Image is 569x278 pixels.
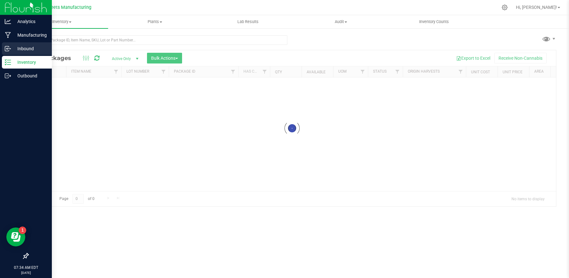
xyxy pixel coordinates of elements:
span: SP Sweets Manufacturing [38,5,91,10]
p: 07:34 AM EDT [3,265,49,270]
p: [DATE] [3,270,49,275]
a: Plants [108,15,201,28]
iframe: Resource center [6,227,25,246]
inline-svg: Analytics [5,18,11,25]
inline-svg: Inventory [5,59,11,65]
a: Lab Results [201,15,294,28]
span: Hi, [PERSON_NAME]! [516,5,557,10]
a: Inventory [15,15,108,28]
inline-svg: Manufacturing [5,32,11,38]
a: Audit [294,15,387,28]
span: Audit [295,19,387,25]
span: Lab Results [229,19,267,25]
span: Inventory [15,19,108,25]
span: Plants [108,19,201,25]
p: Inbound [11,45,49,52]
inline-svg: Outbound [5,73,11,79]
p: Outbound [11,72,49,80]
p: Manufacturing [11,31,49,39]
p: Analytics [11,18,49,25]
p: Inventory [11,58,49,66]
div: Manage settings [501,4,509,10]
input: Search Package ID, Item Name, SKU, Lot or Part Number... [28,35,287,45]
span: Inventory Counts [411,19,457,25]
a: Inventory Counts [388,15,480,28]
inline-svg: Inbound [5,45,11,52]
iframe: Resource center unread badge [19,227,26,234]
